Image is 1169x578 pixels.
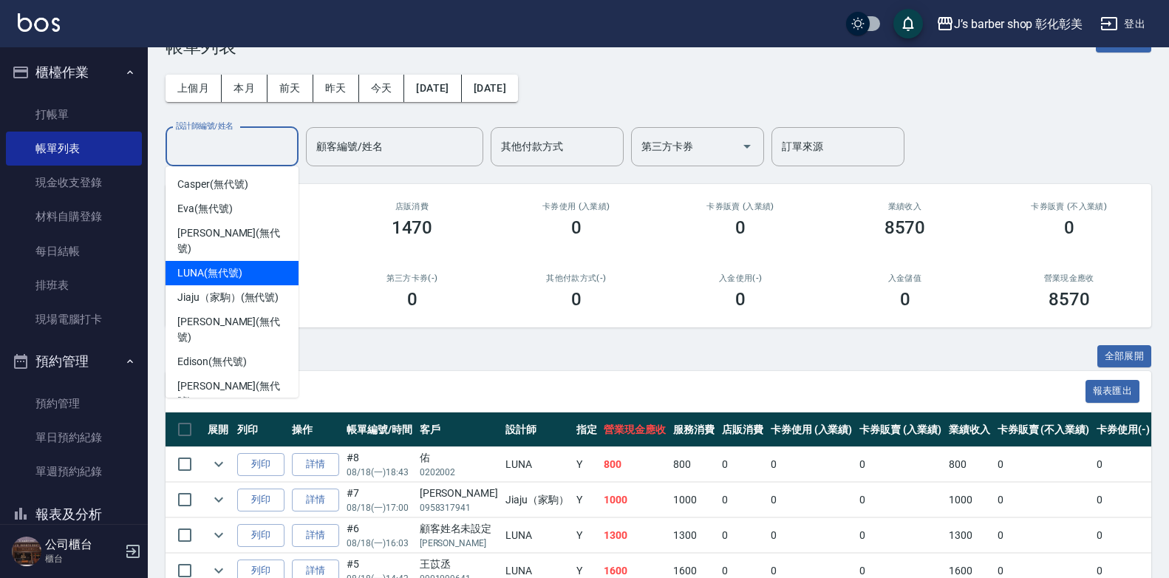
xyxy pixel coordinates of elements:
span: [PERSON_NAME] (無代號) [177,225,287,256]
th: 卡券使用 (入業績) [767,412,856,447]
button: 登出 [1094,10,1151,38]
button: 報表及分析 [6,495,142,534]
a: 排班表 [6,268,142,302]
h2: 業績收入 [840,202,969,211]
label: 設計師編號/姓名 [176,120,234,132]
td: 1000 [600,483,669,517]
button: save [893,9,923,38]
td: #8 [343,447,416,482]
a: 預約管理 [6,387,142,421]
span: LUNA (無代號) [177,265,242,281]
td: 0 [767,518,856,553]
h3: 0 [571,289,582,310]
td: 800 [945,447,994,482]
a: 現金收支登錄 [6,166,142,200]
button: 全部展開 [1097,345,1152,368]
td: 0 [1093,447,1153,482]
button: J’s barber shop 彰化彰美 [930,9,1088,39]
div: 顧客姓名未設定 [420,521,498,537]
button: 報表匯出 [1085,380,1140,403]
td: 0 [718,483,767,517]
td: Jiaju（家駒） [502,483,573,517]
td: 0 [856,518,945,553]
p: 08/18 (一) 17:00 [347,501,412,514]
th: 設計師 [502,412,573,447]
h3: 0 [900,289,910,310]
h2: 第三方卡券(-) [347,273,476,283]
h3: 0 [407,289,417,310]
h3: 0 [1064,217,1074,238]
h2: 店販消費 [347,202,476,211]
button: 今天 [359,75,405,102]
h2: 營業現金應收 [1005,273,1134,283]
h3: 8570 [885,217,926,238]
th: 店販消費 [718,412,767,447]
th: 列印 [234,412,288,447]
button: 櫃檯作業 [6,53,142,92]
button: 列印 [237,524,284,547]
button: Open [735,135,759,158]
td: LUNA [502,447,573,482]
p: 櫃台 [45,552,120,565]
th: 卡券販賣 (入業績) [856,412,945,447]
h3: 1470 [392,217,433,238]
td: 0 [994,518,1093,553]
a: 單日預約紀錄 [6,421,142,455]
span: [PERSON_NAME] (無代號) [177,378,287,409]
td: Y [573,447,601,482]
th: 帳單編號/時間 [343,412,416,447]
td: 1300 [600,518,669,553]
td: 0 [856,447,945,482]
button: [DATE] [462,75,518,102]
span: [PERSON_NAME] (無代號) [177,314,287,345]
h3: 8570 [1049,289,1090,310]
a: 打帳單 [6,98,142,132]
p: 08/18 (一) 16:03 [347,537,412,550]
td: 1300 [669,518,718,553]
a: 詳情 [292,524,339,547]
a: 詳情 [292,453,339,476]
td: LUNA [502,518,573,553]
h2: 卡券販賣 (入業績) [676,202,805,211]
td: 0 [718,518,767,553]
h3: 0 [735,217,746,238]
button: 列印 [237,489,284,511]
th: 營業現金應收 [600,412,669,447]
button: 上個月 [166,75,222,102]
h2: 入金儲值 [840,273,969,283]
button: 預約管理 [6,342,142,381]
td: 0 [767,447,856,482]
p: [PERSON_NAME] [420,537,498,550]
span: Edison (無代號) [177,354,246,370]
button: expand row [208,489,230,511]
td: Y [573,483,601,517]
td: Y [573,518,601,553]
td: #7 [343,483,416,517]
a: 詳情 [292,489,339,511]
button: 昨天 [313,75,359,102]
a: 每日結帳 [6,234,142,268]
button: 前天 [267,75,313,102]
h2: 入金使用(-) [676,273,805,283]
div: 佑 [420,450,498,466]
th: 卡券使用(-) [1093,412,1153,447]
h2: 卡券使用 (入業績) [512,202,641,211]
div: J’s barber shop 彰化彰美 [954,15,1083,33]
img: Person [12,537,41,566]
th: 服務消費 [669,412,718,447]
td: 1300 [945,518,994,553]
button: expand row [208,453,230,475]
td: 0 [1093,518,1153,553]
td: 0 [1093,483,1153,517]
td: 0 [994,447,1093,482]
td: 1000 [669,483,718,517]
th: 展開 [204,412,234,447]
span: Eva (無代號) [177,201,233,217]
p: 08/18 (一) 18:43 [347,466,412,479]
h2: 卡券販賣 (不入業績) [1005,202,1134,211]
span: Casper (無代號) [177,177,248,192]
a: 單週預約紀錄 [6,455,142,489]
td: 0 [856,483,945,517]
td: 0 [994,483,1093,517]
td: 800 [669,447,718,482]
